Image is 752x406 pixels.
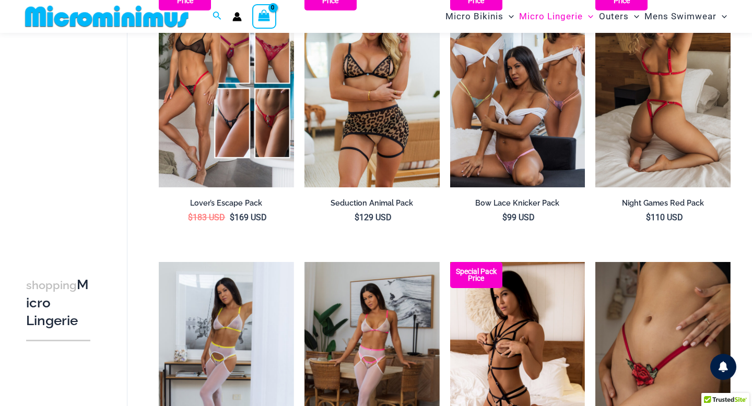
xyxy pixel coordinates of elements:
bdi: 99 USD [502,212,535,222]
h3: Micro Lingerie [26,276,90,329]
a: Lover’s Escape Pack [159,198,294,212]
span: $ [355,212,359,222]
span: Micro Bikinis [445,3,503,30]
span: Menu Toggle [503,3,514,30]
span: Menu Toggle [583,3,593,30]
bdi: 183 USD [188,212,225,222]
iframe: TrustedSite Certified [26,35,120,244]
a: Bow Lace Knicker Pack [450,198,585,212]
span: $ [188,212,193,222]
a: Mens SwimwearMenu ToggleMenu Toggle [642,3,730,30]
span: Mens Swimwear [644,3,716,30]
span: Menu Toggle [629,3,639,30]
span: Menu Toggle [716,3,727,30]
b: Special Pack Price [450,268,502,282]
h2: Bow Lace Knicker Pack [450,198,585,208]
h2: Night Games Red Pack [595,198,731,208]
span: Micro Lingerie [519,3,583,30]
h2: Lover’s Escape Pack [159,198,294,208]
span: Outers [599,3,629,30]
a: Micro LingerieMenu ToggleMenu Toggle [516,3,596,30]
a: Seduction Animal Pack [304,198,440,212]
a: Search icon link [213,10,222,23]
nav: Site Navigation [441,2,731,31]
bdi: 169 USD [230,212,267,222]
a: Micro BikinisMenu ToggleMenu Toggle [443,3,516,30]
bdi: 110 USD [646,212,683,222]
span: $ [646,212,651,222]
img: MM SHOP LOGO FLAT [21,5,193,28]
span: shopping [26,279,77,292]
span: $ [502,212,507,222]
a: Account icon link [232,12,242,21]
span: $ [230,212,234,222]
a: View Shopping Cart, empty [252,4,276,28]
a: OutersMenu ToggleMenu Toggle [596,3,642,30]
a: Night Games Red Pack [595,198,731,212]
h2: Seduction Animal Pack [304,198,440,208]
bdi: 129 USD [355,212,392,222]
